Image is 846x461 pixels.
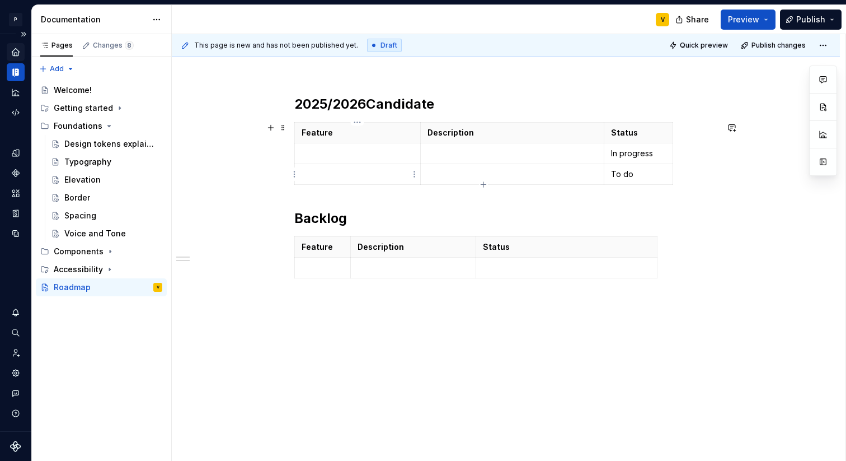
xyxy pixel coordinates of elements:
span: Publish [796,14,825,25]
span: 8 [125,41,134,50]
div: Border [64,192,90,203]
strong: Feature [302,242,333,252]
div: Changes [93,41,134,50]
button: Quick preview [666,38,733,53]
button: Publish [780,10,842,30]
div: Roadmap [54,282,91,293]
button: Contact support [7,384,25,402]
button: Publish changes [737,38,811,53]
a: Analytics [7,83,25,101]
strong: Candidate [366,96,434,112]
button: Expand sidebar [16,26,31,42]
a: Invite team [7,344,25,362]
div: V [661,15,665,24]
button: Add [36,61,78,77]
svg: Supernova Logo [10,441,21,452]
div: V [157,282,159,293]
strong: Description [358,242,404,252]
a: Home [7,43,25,61]
h2: 2025/2026 [294,95,717,113]
div: Design tokens explained [64,138,157,150]
button: Notifications [7,304,25,322]
a: Design tokens explained [46,135,167,153]
span: Share [686,14,709,25]
div: Getting started [54,103,113,114]
strong: Status [483,242,510,252]
a: Code automation [7,104,25,122]
div: Voice and Tone [64,228,126,239]
div: Foundations [36,117,167,135]
a: Components [7,164,25,182]
span: Quick preview [680,41,728,50]
div: Components [54,246,104,257]
strong: Backlog [294,210,347,226]
button: Share [670,10,716,30]
button: Search ⌘K [7,324,25,342]
span: This page is new and has not been published yet. [194,41,358,50]
div: Accessibility [54,264,103,275]
a: Design tokens [7,144,25,162]
a: Typography [46,153,167,171]
button: Preview [721,10,775,30]
div: Page tree [36,81,167,296]
div: Components [36,243,167,260]
div: Getting started [36,99,167,117]
a: Elevation [46,171,167,189]
a: Spacing [46,207,167,225]
a: Storybook stories [7,204,25,222]
a: Data sources [7,225,25,243]
div: P [9,13,22,26]
strong: Description [427,128,474,137]
a: RoadmapV [36,278,167,296]
div: Pages [40,41,73,50]
div: Foundations [54,120,102,132]
strong: Status [611,128,638,137]
a: Voice and Tone [46,225,167,243]
div: Spacing [64,210,96,221]
span: Publish changes [751,41,806,50]
span: Preview [728,14,759,25]
a: Border [46,189,167,207]
div: Welcome! [54,85,92,96]
a: Assets [7,184,25,202]
a: Settings [7,364,25,382]
p: In progress [611,148,666,159]
div: Documentation [41,14,147,25]
a: Documentation [7,63,25,81]
div: Typography [64,156,111,167]
a: Welcome! [36,81,167,99]
span: Draft [380,41,397,50]
p: To do [611,169,666,180]
div: Elevation [64,174,101,185]
strong: Feature [302,128,333,137]
button: P [2,7,29,31]
div: Accessibility [36,260,167,278]
span: Add [50,64,64,73]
